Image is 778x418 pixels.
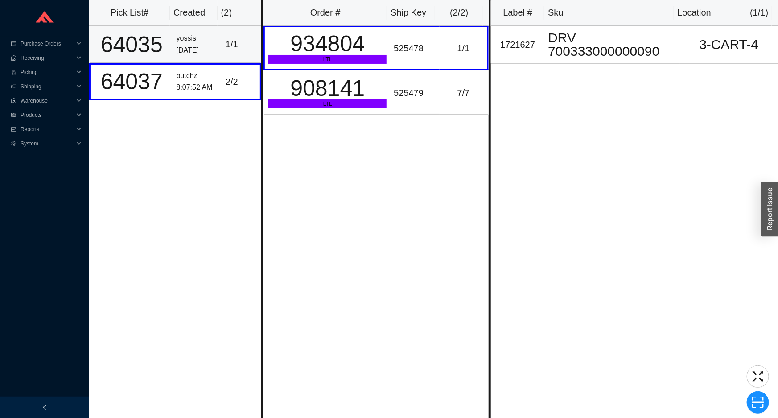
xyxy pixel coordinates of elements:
div: 525478 [394,41,436,56]
span: left [42,405,47,410]
span: fullscreen [747,370,769,383]
div: Location [678,5,712,20]
div: butchz [177,70,218,82]
span: read [11,112,17,118]
span: Shipping [21,79,74,94]
div: 8:07:52 AM [177,82,218,94]
div: 64037 [94,70,169,93]
div: 64035 [94,33,169,56]
span: scan [747,396,769,409]
div: 1 / 1 [443,41,484,56]
span: System [21,137,74,151]
div: DRV 700333000000090 [548,31,676,58]
div: 3-CART-4 [683,38,774,51]
div: yossis [177,33,218,45]
div: ( 2 ) [221,5,252,20]
span: Purchase Orders [21,37,74,51]
span: setting [11,141,17,146]
button: fullscreen [747,365,769,388]
div: 7 / 7 [443,86,484,100]
div: 908141 [268,77,387,99]
div: 1721627 [494,37,541,52]
span: credit-card [11,41,17,46]
div: LTL [268,99,387,108]
div: 1 / 1 [226,37,256,52]
span: Warehouse [21,94,74,108]
div: [DATE] [177,45,218,57]
div: 2 / 2 [226,74,256,89]
div: 934804 [268,33,387,55]
div: ( 1 / 1 ) [750,5,768,20]
button: scan [747,391,769,414]
span: Products [21,108,74,122]
div: 525479 [394,86,436,100]
span: fund [11,127,17,132]
span: Receiving [21,51,74,65]
div: ( 2 / 2 ) [439,5,480,20]
span: Reports [21,122,74,137]
div: LTL [268,55,387,64]
span: Picking [21,65,74,79]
